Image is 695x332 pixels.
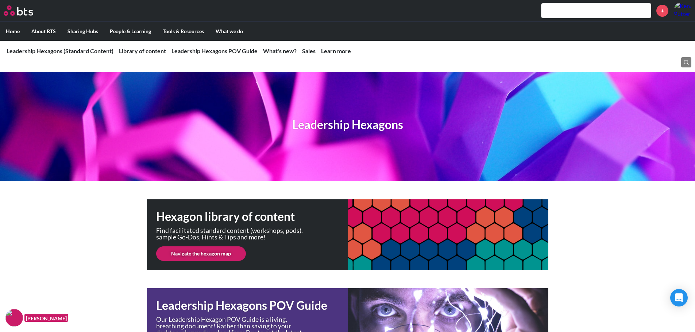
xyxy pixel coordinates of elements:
h1: Hexagon library of content [156,208,348,225]
a: Navigate the hexagon map [156,246,246,261]
a: Go home [4,5,47,16]
a: Profile [674,2,691,19]
a: Leadership Hexagons POV Guide [171,47,258,54]
label: About BTS [26,22,62,41]
label: People & Learning [104,22,157,41]
div: Open Intercom Messenger [670,289,688,306]
img: Keni Putterman [674,2,691,19]
p: Find facilitated standard content (workshops, pods), sample Go-Dos, Hints & Tips and more! [156,227,309,240]
img: F [5,309,23,327]
a: + [656,5,668,17]
a: Learn more [321,47,351,54]
a: What's new? [263,47,297,54]
img: BTS Logo [4,5,33,16]
a: Sales [302,47,316,54]
a: Leadership Hexagons (Standard Content) [7,47,113,54]
label: Tools & Resources [157,22,210,41]
figcaption: [PERSON_NAME] [24,314,68,322]
label: Sharing Hubs [62,22,104,41]
a: Library of content [119,47,166,54]
label: What we do [210,22,249,41]
h1: Leadership Hexagons [292,117,403,133]
h1: Leadership Hexagons POV Guide [156,297,348,314]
